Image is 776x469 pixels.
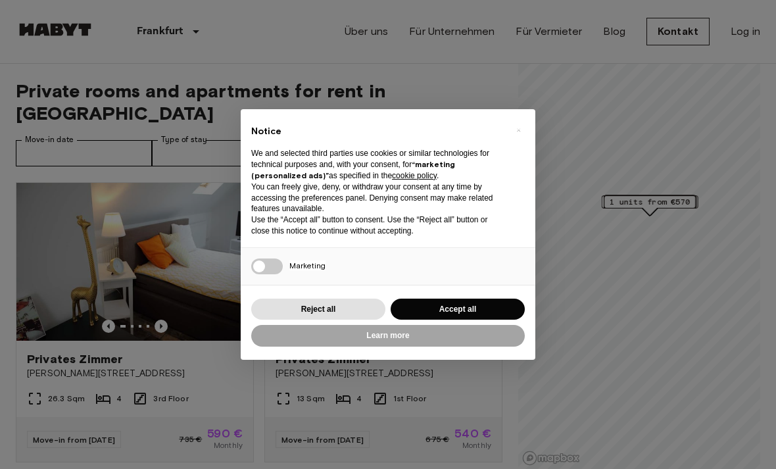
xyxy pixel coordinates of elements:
[251,148,504,181] p: We and selected third parties use cookies or similar technologies for technical purposes and, wit...
[289,260,326,270] span: Marketing
[251,214,504,237] p: Use the “Accept all” button to consent. Use the “Reject all” button or close this notice to conti...
[251,159,455,180] strong: “marketing (personalized ads)”
[391,299,525,320] button: Accept all
[516,122,521,138] span: ×
[251,125,504,138] h2: Notice
[508,120,529,141] button: Close this notice
[251,325,525,347] button: Learn more
[392,171,437,180] a: cookie policy
[251,182,504,214] p: You can freely give, deny, or withdraw your consent at any time by accessing the preferences pane...
[251,299,385,320] button: Reject all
